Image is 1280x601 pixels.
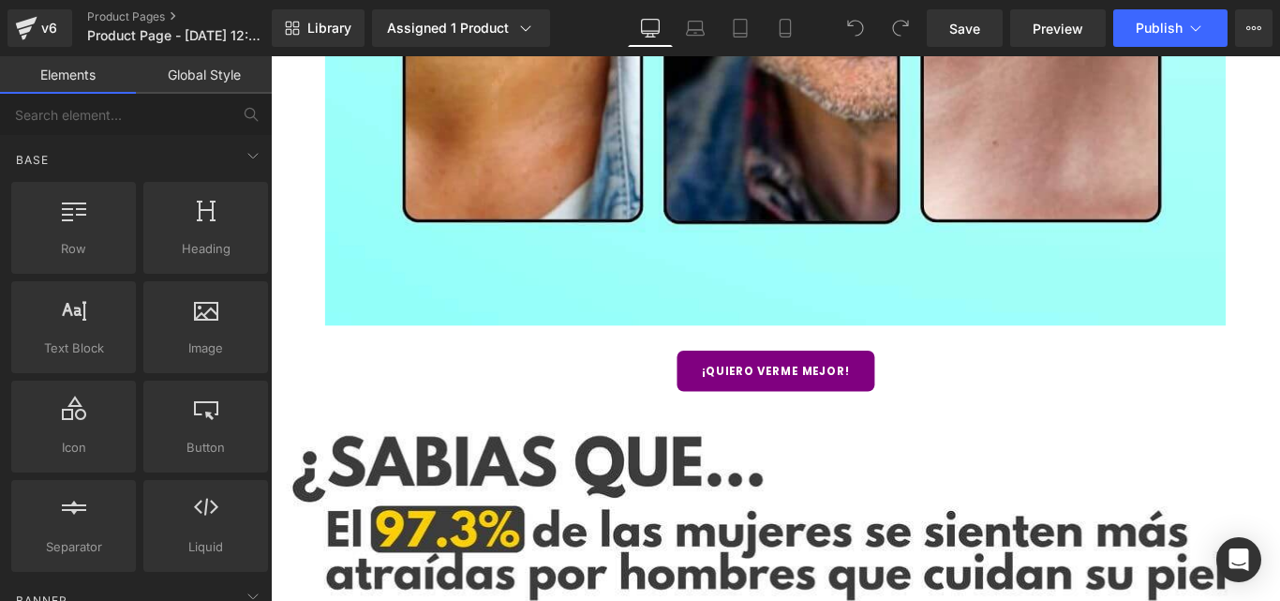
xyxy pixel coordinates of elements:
[837,9,874,47] button: Undo
[484,345,650,363] font: ¡QUIERO VERME MEJOR!
[17,438,130,458] span: Icon
[17,338,130,358] span: Text Block
[149,438,262,458] span: Button
[673,9,718,47] a: Laptop
[87,28,267,43] span: Product Page - [DATE] 12:00:56
[17,537,130,557] span: Separator
[387,19,535,38] div: Assigned 1 Product
[456,331,678,377] a: ¡QUIERO VERME MEJOR!
[1113,9,1228,47] button: Publish
[1216,537,1261,582] div: Open Intercom Messenger
[272,9,365,47] a: New Library
[87,9,303,24] a: Product Pages
[1136,21,1183,36] span: Publish
[763,9,808,47] a: Mobile
[307,20,351,37] span: Library
[14,151,51,169] span: Base
[718,9,763,47] a: Tablet
[149,338,262,358] span: Image
[149,239,262,259] span: Heading
[136,56,272,94] a: Global Style
[1010,9,1106,47] a: Preview
[17,239,130,259] span: Row
[949,19,980,38] span: Save
[1033,19,1083,38] span: Preview
[7,9,72,47] a: v6
[628,9,673,47] a: Desktop
[1235,9,1273,47] button: More
[149,537,262,557] span: Liquid
[882,9,919,47] button: Redo
[37,16,61,40] div: v6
